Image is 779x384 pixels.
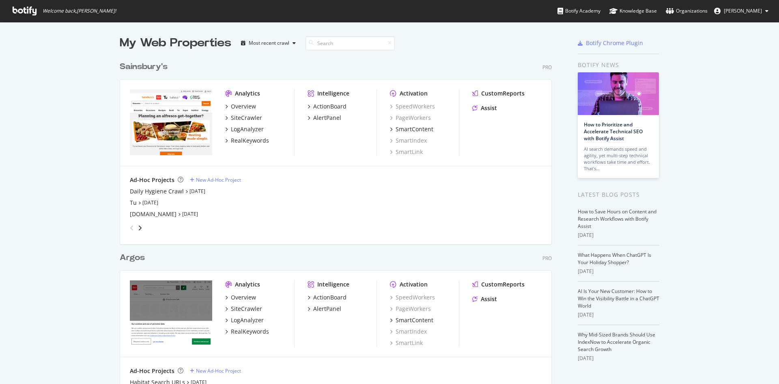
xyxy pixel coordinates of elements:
[190,176,241,183] a: New Ad-Hoc Project
[43,8,116,14] span: Welcome back, [PERSON_NAME] !
[578,268,659,275] div: [DATE]
[390,305,431,313] a: PageWorkers
[231,125,264,133] div: LogAnalyzer
[120,35,231,51] div: My Web Properties
[578,355,659,362] div: [DATE]
[557,7,600,15] div: Botify Academy
[231,114,262,122] div: SiteCrawler
[578,288,659,309] a: AI Is Your New Customer: How to Win the Visibility Battle in a ChatGPT World
[313,293,346,302] div: ActionBoard
[225,328,269,336] a: RealKeywords
[578,232,659,239] div: [DATE]
[196,367,241,374] div: New Ad-Hoc Project
[120,61,171,73] a: Sainsbury's
[225,125,264,133] a: LogAnalyzer
[130,199,137,207] a: Tu
[609,7,657,15] div: Knowledge Base
[235,280,260,289] div: Analytics
[472,295,497,303] a: Assist
[225,137,269,145] a: RealKeywords
[130,176,174,184] div: Ad-Hoc Projects
[130,210,176,218] a: [DOMAIN_NAME]
[578,311,659,319] div: [DATE]
[313,305,341,313] div: AlertPanel
[142,199,158,206] a: [DATE]
[238,37,299,50] button: Most recent crawl
[481,280,525,289] div: CustomReports
[225,114,262,122] a: SiteCrawler
[231,102,256,111] div: Overview
[235,89,260,98] div: Analytics
[400,89,428,98] div: Activation
[130,367,174,375] div: Ad-Hoc Projects
[317,280,349,289] div: Intelligence
[130,89,212,155] img: *.sainsburys.co.uk/
[231,316,264,324] div: LogAnalyzer
[584,121,643,142] a: How to Prioritize and Accelerate Technical SEO with Botify Assist
[578,208,656,230] a: How to Save Hours on Content and Research Workflows with Botify Assist
[578,252,651,266] a: What Happens When ChatGPT Is Your Holiday Shopper?
[225,293,256,302] a: Overview
[586,39,643,47] div: Botify Chrome Plugin
[130,187,184,195] a: Daily Hygiene Crawl
[308,305,341,313] a: AlertPanel
[130,280,212,346] img: www.argos.co.uk
[390,316,433,324] a: SmartContent
[390,137,427,145] a: SmartIndex
[390,148,423,156] a: SmartLink
[137,224,143,232] div: angle-right
[127,221,137,234] div: angle-left
[584,146,653,172] div: AI search demands speed and agility, yet multi-step technical workflows take time and effort. Tha...
[472,89,525,98] a: CustomReports
[231,137,269,145] div: RealKeywords
[120,252,145,264] div: Argos
[249,41,289,46] div: Most recent crawl
[578,72,659,115] img: How to Prioritize and Accelerate Technical SEO with Botify Assist
[317,89,349,98] div: Intelligence
[481,89,525,98] div: CustomReports
[190,367,241,374] a: New Ad-Hoc Project
[578,39,643,47] a: Botify Chrome Plugin
[578,331,655,353] a: Why Mid-Sized Brands Should Use IndexNow to Accelerate Organic Search Growth
[666,7,708,15] div: Organizations
[390,339,423,347] a: SmartLink
[472,280,525,289] a: CustomReports
[231,293,256,302] div: Overview
[308,293,346,302] a: ActionBoard
[472,104,497,112] a: Assist
[225,102,256,111] a: Overview
[724,7,762,14] span: Rowan Collins
[231,305,262,313] div: SiteCrawler
[400,280,428,289] div: Activation
[308,114,341,122] a: AlertPanel
[225,316,264,324] a: LogAnalyzer
[578,190,659,199] div: Latest Blog Posts
[390,114,431,122] a: PageWorkers
[120,252,148,264] a: Argos
[306,36,395,50] input: Search
[390,293,435,302] a: SpeedWorkers
[390,102,435,111] a: SpeedWorkers
[231,328,269,336] div: RealKeywords
[120,61,168,73] div: Sainsbury's
[196,176,241,183] div: New Ad-Hoc Project
[189,188,205,195] a: [DATE]
[390,328,427,336] a: SmartIndex
[708,4,775,17] button: [PERSON_NAME]
[182,210,198,217] a: [DATE]
[313,102,346,111] div: ActionBoard
[396,125,433,133] div: SmartContent
[481,295,497,303] div: Assist
[308,102,346,111] a: ActionBoard
[390,125,433,133] a: SmartContent
[396,316,433,324] div: SmartContent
